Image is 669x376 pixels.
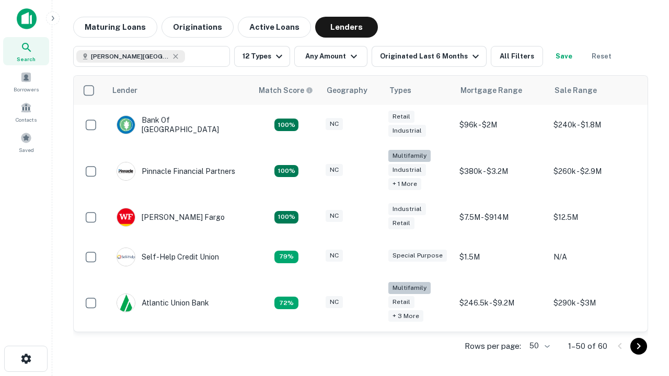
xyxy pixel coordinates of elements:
[326,118,343,130] div: NC
[454,76,548,105] th: Mortgage Range
[274,297,298,309] div: Matching Properties: 10, hasApolloMatch: undefined
[112,84,137,97] div: Lender
[388,217,414,229] div: Retail
[162,17,234,38] button: Originations
[117,162,235,181] div: Pinnacle Financial Partners
[238,17,311,38] button: Active Loans
[326,296,343,308] div: NC
[16,115,37,124] span: Contacts
[630,338,647,355] button: Go to next page
[388,150,431,162] div: Multifamily
[294,46,367,67] button: Any Amount
[454,105,548,145] td: $96k - $2M
[3,37,49,65] a: Search
[117,248,219,266] div: Self-help Credit Union
[117,208,225,227] div: [PERSON_NAME] Fargo
[548,145,642,197] td: $260k - $2.9M
[274,211,298,224] div: Matching Properties: 15, hasApolloMatch: undefined
[388,250,447,262] div: Special Purpose
[106,76,252,105] th: Lender
[3,67,49,96] a: Borrowers
[259,85,311,96] h6: Match Score
[117,162,135,180] img: picture
[548,105,642,145] td: $240k - $1.8M
[617,259,669,309] iframe: Chat Widget
[117,115,242,134] div: Bank Of [GEOGRAPHIC_DATA]
[547,46,581,67] button: Save your search to get updates of matches that match your search criteria.
[259,85,313,96] div: Capitalize uses an advanced AI algorithm to match your search with the best lender. The match sco...
[388,178,421,190] div: + 1 more
[326,250,343,262] div: NC
[17,55,36,63] span: Search
[117,293,209,312] div: Atlantic Union Bank
[320,76,383,105] th: Geography
[388,125,426,137] div: Industrial
[454,237,548,277] td: $1.5M
[491,46,543,67] button: All Filters
[117,208,135,226] img: picture
[252,76,320,105] th: Capitalize uses an advanced AI algorithm to match your search with the best lender. The match sco...
[327,84,367,97] div: Geography
[548,197,642,237] td: $12.5M
[274,165,298,178] div: Matching Properties: 25, hasApolloMatch: undefined
[326,164,343,176] div: NC
[548,76,642,105] th: Sale Range
[388,203,426,215] div: Industrial
[460,84,522,97] div: Mortgage Range
[372,46,487,67] button: Originated Last 6 Months
[525,338,551,354] div: 50
[388,111,414,123] div: Retail
[383,76,454,105] th: Types
[454,277,548,330] td: $246.5k - $9.2M
[548,237,642,277] td: N/A
[19,146,34,154] span: Saved
[555,84,597,97] div: Sale Range
[585,46,618,67] button: Reset
[548,329,642,369] td: $480k - $3.1M
[315,17,378,38] button: Lenders
[117,116,135,134] img: picture
[91,52,169,61] span: [PERSON_NAME][GEOGRAPHIC_DATA], [GEOGRAPHIC_DATA]
[17,8,37,29] img: capitalize-icon.png
[388,282,431,294] div: Multifamily
[274,251,298,263] div: Matching Properties: 11, hasApolloMatch: undefined
[73,17,157,38] button: Maturing Loans
[326,210,343,222] div: NC
[3,128,49,156] a: Saved
[234,46,290,67] button: 12 Types
[14,85,39,93] span: Borrowers
[454,197,548,237] td: $7.5M - $914M
[568,340,607,352] p: 1–50 of 60
[388,164,426,176] div: Industrial
[274,119,298,131] div: Matching Properties: 14, hasApolloMatch: undefined
[388,310,423,322] div: + 3 more
[117,248,135,266] img: picture
[548,277,642,330] td: $290k - $3M
[117,294,135,312] img: picture
[389,84,411,97] div: Types
[388,296,414,308] div: Retail
[465,340,521,352] p: Rows per page:
[454,329,548,369] td: $200k - $3.3M
[3,98,49,126] a: Contacts
[454,145,548,197] td: $380k - $3.2M
[380,50,482,63] div: Originated Last 6 Months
